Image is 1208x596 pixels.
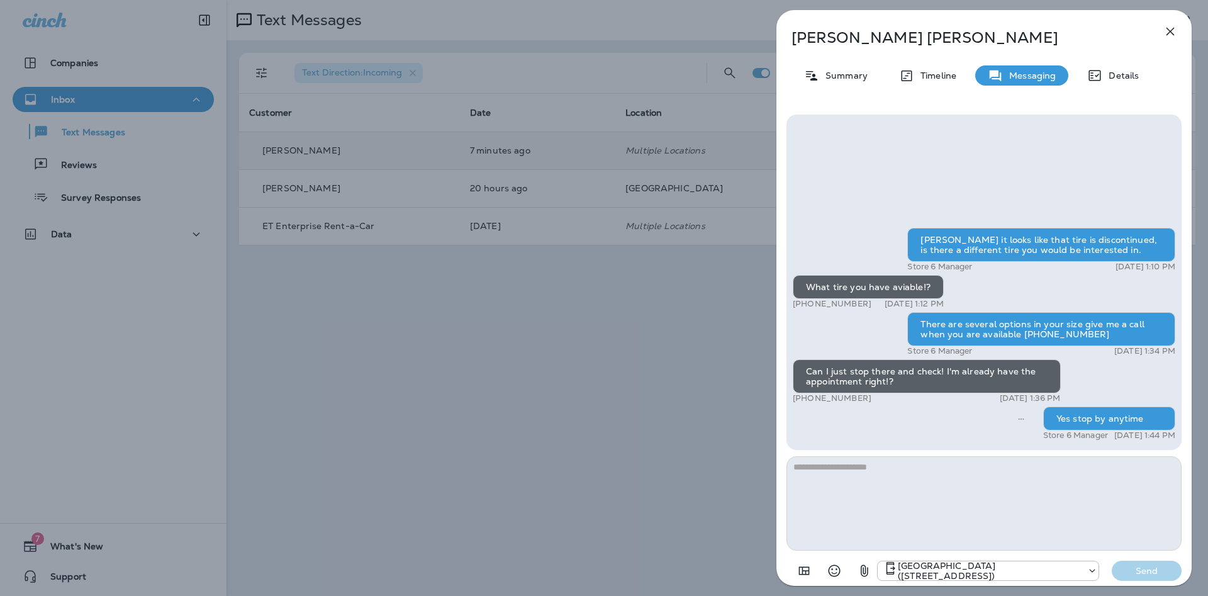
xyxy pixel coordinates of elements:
[822,558,847,583] button: Select an emoji
[793,393,871,403] p: [PHONE_NUMBER]
[1102,70,1139,81] p: Details
[1000,393,1061,403] p: [DATE] 1:36 PM
[898,561,1081,581] p: [GEOGRAPHIC_DATA] ([STREET_ADDRESS])
[907,228,1175,262] div: [PERSON_NAME] it looks like that tire is discontinued, is there a different tire you would be int...
[907,312,1175,346] div: There are several options in your size give me a call when you are available [PHONE_NUMBER]
[878,561,1099,581] div: +1 (402) 339-2912
[907,346,972,356] p: Store 6 Manager
[1116,262,1175,272] p: [DATE] 1:10 PM
[907,262,972,272] p: Store 6 Manager
[793,299,871,309] p: [PHONE_NUMBER]
[1114,430,1175,441] p: [DATE] 1:44 PM
[791,558,817,583] button: Add in a premade template
[1114,346,1175,356] p: [DATE] 1:34 PM
[914,70,956,81] p: Timeline
[1043,430,1108,441] p: Store 6 Manager
[791,29,1135,47] p: [PERSON_NAME] [PERSON_NAME]
[819,70,868,81] p: Summary
[793,359,1061,393] div: Can I just stop there and check! I'm already have the appointment right!?
[1043,407,1175,430] div: Yes stop by anytime
[793,275,944,299] div: What tire you have aviable!?
[1003,70,1056,81] p: Messaging
[1018,412,1024,424] span: Sent
[885,299,944,309] p: [DATE] 1:12 PM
